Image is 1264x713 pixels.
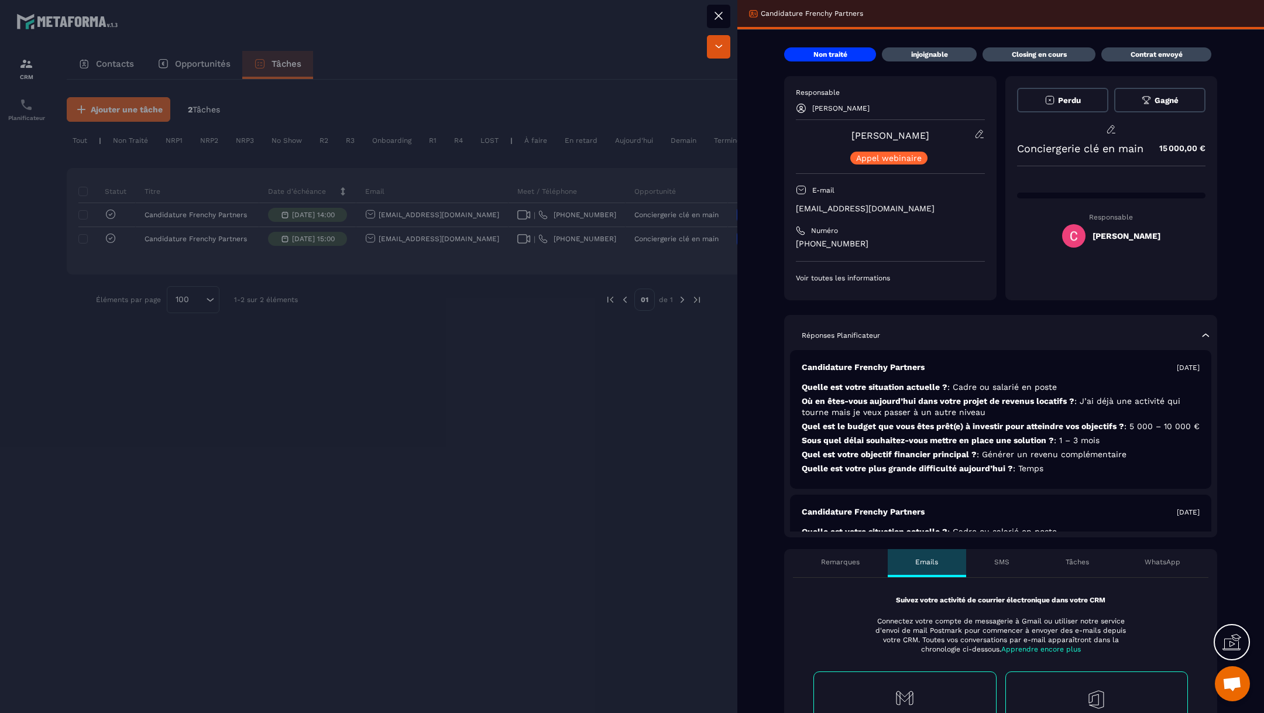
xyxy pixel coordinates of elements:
[1001,645,1081,653] span: Apprendre encore plus
[802,463,1200,474] p: Quelle est votre plus grande difficulté aujourd’hui ?
[1145,557,1180,567] p: WhatsApp
[1215,666,1250,701] div: Ouvrir le chat
[915,557,938,567] p: Emails
[1017,142,1143,155] p: Conciergerie clé en main
[802,449,1200,460] p: Quel est votre objectif financier principal ?
[802,526,1200,537] p: Quelle est votre situation actuelle ?
[802,435,1200,446] p: Sous quel délai souhaitez-vous mettre en place une solution ?
[796,273,985,283] p: Voir toutes les informations
[1017,88,1108,112] button: Perdu
[802,331,880,340] p: Réponses Planificateur
[802,396,1200,418] p: Où en êtes-vous aujourd’hui dans votre projet de revenus locatifs ?
[796,203,985,214] p: [EMAIL_ADDRESS][DOMAIN_NAME]
[761,9,863,18] p: Candidature Frenchy Partners
[821,557,860,567] p: Remarques
[911,50,948,59] p: injoignable
[977,450,1126,459] span: : Générer un revenu complémentaire
[1114,88,1205,112] button: Gagné
[802,382,1200,393] p: Quelle est votre situation actuelle ?
[802,506,925,517] p: Candidature Frenchy Partners
[856,154,922,162] p: Appel webinaire
[1013,464,1043,473] span: : Temps
[1012,50,1067,59] p: Closing en cours
[811,226,838,235] p: Numéro
[813,50,847,59] p: Non traité
[1058,96,1081,105] span: Perdu
[851,130,929,141] a: [PERSON_NAME]
[812,186,834,195] p: E-mail
[1017,213,1206,221] p: Responsable
[1093,231,1160,241] h5: [PERSON_NAME]
[868,616,1134,654] p: Connectez votre compte de messagerie à Gmail ou utiliser notre service d'envoi de mail Postmark p...
[1148,137,1205,160] p: 15 000,00 €
[947,527,1057,536] span: : Cadre ou salarié en poste
[994,557,1009,567] p: SMS
[1066,557,1089,567] p: Tâches
[802,421,1200,432] p: Quel est le budget que vous êtes prêt(e) à investir pour atteindre vos objectifs ?
[813,595,1188,605] p: Suivez votre activité de courrier électronique dans votre CRM
[796,88,985,97] p: Responsable
[1177,363,1200,372] p: [DATE]
[796,238,985,249] p: [PHONE_NUMBER]
[1124,421,1200,431] span: : 5 000 – 10 000 €
[1177,508,1200,517] p: [DATE]
[1131,50,1183,59] p: Contrat envoyé
[802,362,925,373] p: Candidature Frenchy Partners
[1054,436,1100,445] span: : 1 – 3 mois
[947,382,1057,392] span: : Cadre ou salarié en poste
[812,104,870,112] p: [PERSON_NAME]
[1155,96,1179,105] span: Gagné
